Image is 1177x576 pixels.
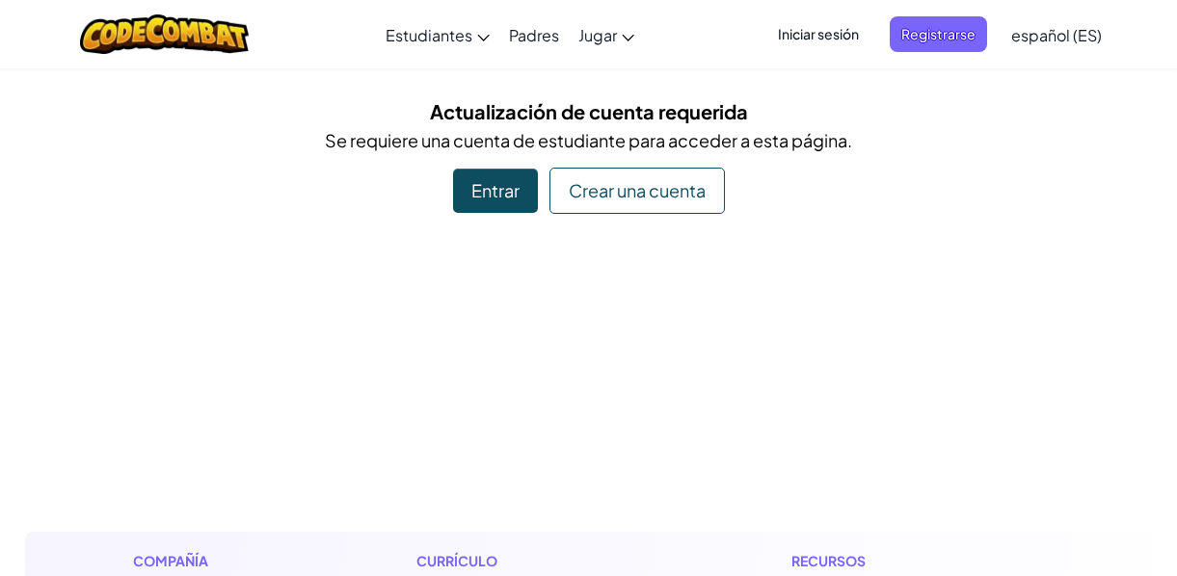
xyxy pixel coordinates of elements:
h1: Compañía [133,551,294,571]
p: Se requiere una cuenta de estudiante para acceder a esta página. [40,126,1138,154]
button: Iniciar sesión [766,16,870,52]
h1: Recursos [791,551,1045,571]
span: español (ES) [1011,25,1102,45]
div: Crear una cuenta [549,168,725,214]
a: español (ES) [1002,9,1111,61]
a: Padres [499,9,569,61]
a: Estudiantes [376,9,499,61]
h1: Currículo [416,551,670,571]
span: Jugar [578,25,617,45]
h5: Actualización de cuenta requerida [40,96,1138,126]
div: Entrar [453,169,538,213]
img: CodeCombat logo [80,14,249,54]
a: Jugar [569,9,644,61]
button: Registrarse [890,16,987,52]
span: Estudiantes [386,25,472,45]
